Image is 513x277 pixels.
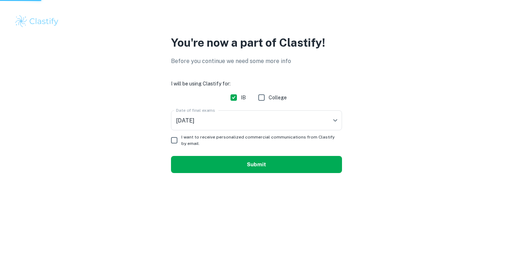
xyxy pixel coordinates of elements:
span: I want to receive personalized commercial communications from Clastify by email. [181,134,336,147]
p: You're now a part of Clastify! [171,34,342,51]
span: College [269,94,287,101]
a: Clastify logo [14,14,499,28]
button: Submit [171,156,342,173]
label: Date of final exams [176,107,215,113]
p: Before you continue we need some more info [171,57,342,66]
img: Clastify logo [14,14,59,28]
span: IB [241,94,246,101]
div: [DATE] [171,110,342,130]
h6: I will be using Clastify for: [171,80,342,88]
